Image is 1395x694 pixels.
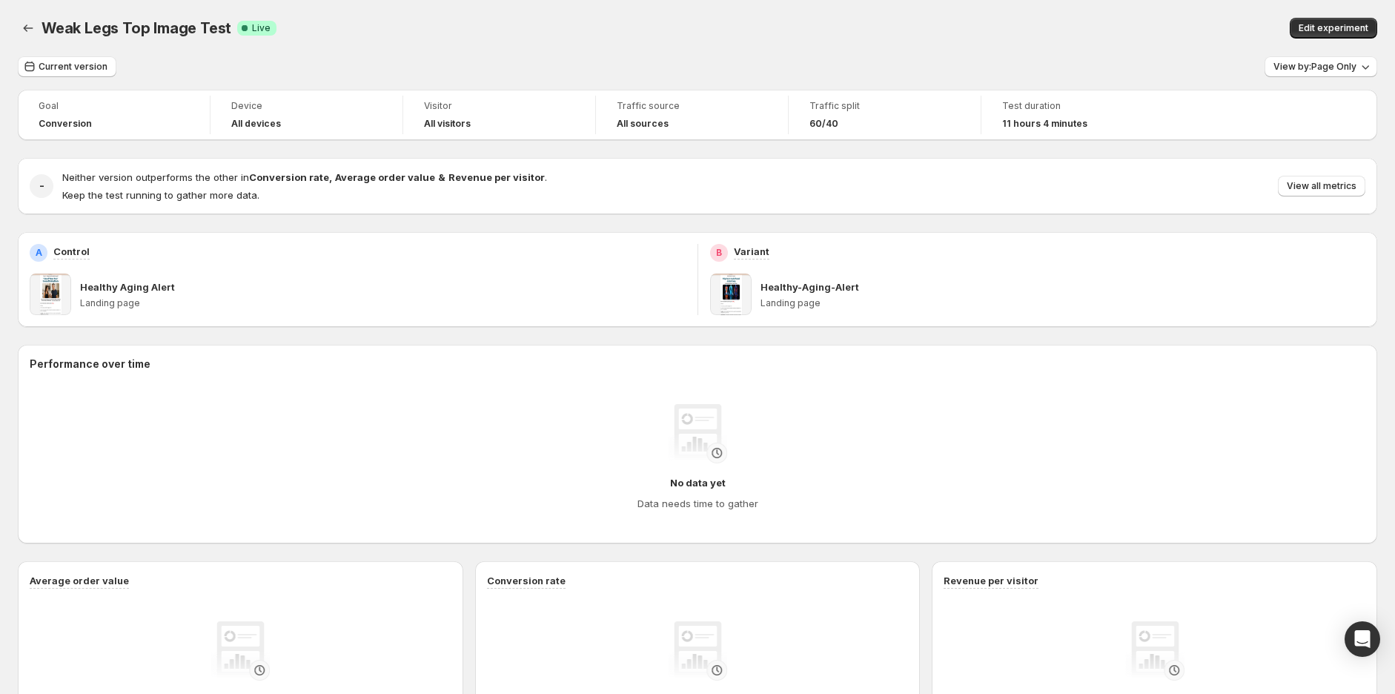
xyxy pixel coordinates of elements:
h3: Revenue per visitor [944,573,1038,588]
p: Variant [734,244,769,259]
strong: , [329,171,332,183]
img: No data yet [668,404,727,463]
img: No data yet [211,621,270,681]
h2: Performance over time [30,357,1365,371]
span: Keep the test running to gather more data. [62,189,259,201]
h4: All visitors [424,118,471,130]
p: Healthy Aging Alert [80,280,175,294]
h4: No data yet [670,475,726,490]
p: Landing page [80,297,686,309]
button: View all metrics [1278,176,1365,196]
span: Conversion [39,118,92,130]
span: Weak Legs Top Image Test [42,19,231,37]
h4: Data needs time to gather [637,496,758,511]
h3: Conversion rate [487,573,566,588]
span: Test duration [1002,100,1153,112]
h2: - [39,179,44,194]
span: Current version [39,61,107,73]
h4: All sources [617,118,669,130]
span: Neither version outperforms the other in . [62,171,547,183]
a: VisitorAll visitors [424,99,574,131]
p: Landing page [761,297,1366,309]
p: Healthy-Aging-Alert [761,280,859,294]
a: Traffic sourceAll sources [617,99,767,131]
span: Traffic source [617,100,767,112]
h3: Average order value [30,573,129,588]
span: Visitor [424,100,574,112]
button: Edit experiment [1290,18,1377,39]
span: View all metrics [1287,180,1356,192]
img: Healthy Aging Alert [30,274,71,315]
div: Open Intercom Messenger [1345,621,1380,657]
span: Traffic split [809,100,960,112]
img: No data yet [1125,621,1184,681]
span: Device [231,100,382,112]
strong: Revenue per visitor [448,171,545,183]
span: Edit experiment [1299,22,1368,34]
h4: All devices [231,118,281,130]
a: DeviceAll devices [231,99,382,131]
button: Back [18,18,39,39]
span: View by: Page Only [1273,61,1356,73]
span: 11 hours 4 minutes [1002,118,1087,130]
strong: Conversion rate [249,171,329,183]
button: View by:Page Only [1265,56,1377,77]
img: Healthy-Aging-Alert [710,274,752,315]
h2: A [36,247,42,259]
strong: & [438,171,445,183]
a: GoalConversion [39,99,189,131]
h2: B [716,247,722,259]
p: Control [53,244,90,259]
button: Current version [18,56,116,77]
a: Traffic split60/40 [809,99,960,131]
span: Live [252,22,271,34]
span: 60/40 [809,118,838,130]
a: Test duration11 hours 4 minutes [1002,99,1153,131]
span: Goal [39,100,189,112]
strong: Average order value [335,171,435,183]
img: No data yet [668,621,727,681]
